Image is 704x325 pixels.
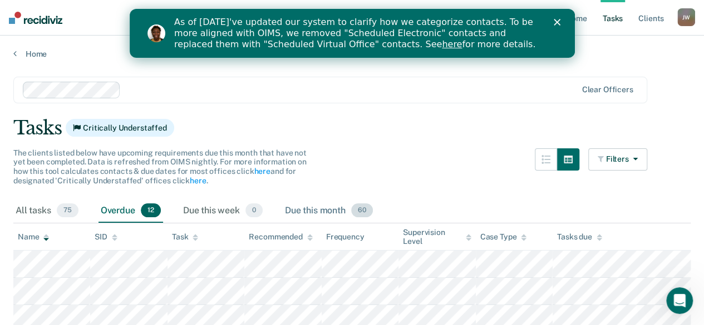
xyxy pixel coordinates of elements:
[57,203,78,218] span: 75
[190,176,206,185] a: here
[424,10,435,17] div: Close
[99,199,163,223] div: Overdue12
[666,287,693,314] iframe: Intercom live chat
[254,167,270,176] a: here
[312,30,332,41] a: here
[326,232,365,242] div: Frequency
[249,232,312,242] div: Recommended
[403,228,471,247] div: Supervision Level
[582,85,633,94] div: Clear officers
[13,117,691,139] div: Tasks
[480,232,527,242] div: Case Type
[557,232,602,242] div: Tasks due
[245,203,263,218] span: 0
[141,203,161,218] span: 12
[66,119,174,137] span: Critically Understaffed
[13,148,307,185] span: The clients listed below have upcoming requirements due this month that have not yet been complet...
[677,8,695,26] div: J W
[13,49,691,59] a: Home
[18,232,49,242] div: Name
[181,199,265,223] div: Due this week0
[283,199,375,223] div: Due this month60
[172,232,198,242] div: Task
[130,9,575,58] iframe: Intercom live chat banner
[351,203,373,218] span: 60
[9,12,62,24] img: Recidiviz
[677,8,695,26] button: JW
[13,199,81,223] div: All tasks75
[588,148,647,171] button: Filters
[95,232,117,242] div: SID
